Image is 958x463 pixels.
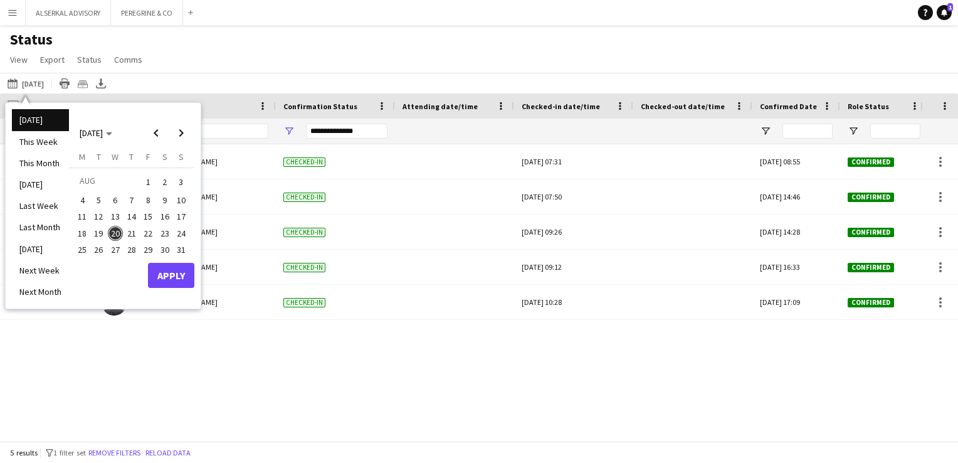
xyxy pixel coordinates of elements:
[848,102,889,111] span: Role Status
[92,242,107,257] span: 26
[124,242,139,257] span: 28
[947,3,953,11] span: 1
[522,250,626,284] div: [DATE] 09:12
[92,210,107,225] span: 12
[124,193,139,208] span: 7
[90,225,107,242] button: 19-08-2025
[187,124,268,139] input: Name Filter Input
[74,192,90,208] button: 04-08-2025
[174,210,189,225] span: 17
[403,102,478,111] span: Attending date/time
[107,192,124,208] button: 06-08-2025
[156,173,172,192] button: 02-08-2025
[124,226,139,241] span: 21
[760,125,771,137] button: Open Filter Menu
[156,208,172,225] button: 16-08-2025
[870,124,920,139] input: Role Status Filter Input
[169,120,194,146] button: Next month
[35,51,70,68] a: Export
[140,192,156,208] button: 08-08-2025
[53,448,86,457] span: 1 filter set
[174,193,189,208] span: 10
[107,225,124,242] button: 20-08-2025
[140,173,155,191] span: 1
[12,195,69,216] li: Last Week
[140,225,156,242] button: 22-08-2025
[75,210,90,225] span: 11
[848,298,894,307] span: Confirmed
[283,228,325,237] span: Checked-in
[848,228,894,237] span: Confirmed
[79,151,85,162] span: M
[144,120,169,146] button: Previous month
[522,179,626,214] div: [DATE] 07:50
[140,193,155,208] span: 8
[140,173,156,192] button: 01-08-2025
[156,225,172,242] button: 23-08-2025
[157,193,172,208] span: 9
[174,242,189,257] span: 31
[124,242,140,258] button: 28-08-2025
[157,173,172,191] span: 2
[124,210,139,225] span: 14
[283,298,325,307] span: Checked-in
[283,125,295,137] button: Open Filter Menu
[522,215,626,249] div: [DATE] 09:26
[5,76,46,91] button: [DATE]
[174,226,189,241] span: 24
[752,250,840,284] div: [DATE] 16:33
[108,210,123,225] span: 13
[283,193,325,202] span: Checked-in
[848,157,894,167] span: Confirmed
[77,54,102,65] span: Status
[848,125,859,137] button: Open Filter Menu
[109,51,147,68] a: Comms
[90,208,107,225] button: 12-08-2025
[124,192,140,208] button: 07-08-2025
[26,1,111,25] button: ALSERKAL ADVISORY
[75,226,90,241] span: 18
[97,151,101,162] span: T
[112,151,118,162] span: W
[156,242,172,258] button: 30-08-2025
[12,174,69,195] li: [DATE]
[86,446,143,460] button: Remove filters
[92,193,107,208] span: 5
[174,173,189,191] span: 3
[26,102,44,111] span: Date
[164,102,184,111] span: Name
[522,285,626,319] div: [DATE] 10:28
[92,226,107,241] span: 19
[75,242,90,257] span: 25
[12,281,69,302] li: Next Month
[140,242,155,257] span: 29
[157,242,172,257] span: 30
[74,242,90,258] button: 25-08-2025
[752,285,840,319] div: [DATE] 17:09
[124,208,140,225] button: 14-08-2025
[114,54,142,65] span: Comms
[162,151,167,162] span: S
[146,151,150,162] span: F
[782,124,833,139] input: Confirmed Date Filter Input
[157,226,172,241] span: 23
[90,192,107,208] button: 05-08-2025
[283,263,325,272] span: Checked-in
[157,210,172,225] span: 16
[12,260,69,281] li: Next Week
[12,152,69,174] li: This Month
[173,208,189,225] button: 17-08-2025
[108,226,123,241] span: 20
[156,192,172,208] button: 09-08-2025
[12,216,69,238] li: Last Month
[760,102,817,111] span: Confirmed Date
[107,242,124,258] button: 27-08-2025
[75,193,90,208] span: 4
[140,226,155,241] span: 22
[102,102,123,111] span: Photo
[93,76,108,91] app-action-btn: Export XLSX
[752,215,840,249] div: [DATE] 14:28
[90,242,107,258] button: 26-08-2025
[752,144,840,179] div: [DATE] 08:55
[937,5,952,20] a: 1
